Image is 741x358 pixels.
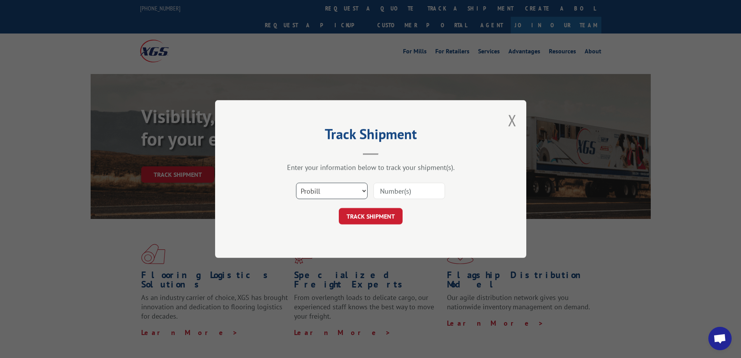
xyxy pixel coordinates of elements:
[339,208,403,224] button: TRACK SHIPMENT
[254,129,487,143] h2: Track Shipment
[708,327,732,350] div: Open chat
[508,110,517,131] button: Close modal
[373,183,445,199] input: Number(s)
[254,163,487,172] div: Enter your information below to track your shipment(s).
